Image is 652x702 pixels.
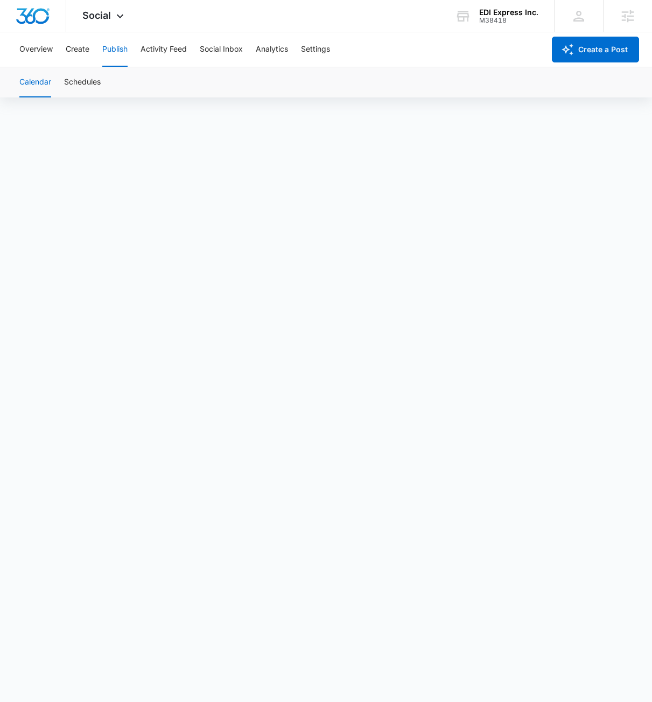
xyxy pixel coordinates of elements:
[64,67,101,97] button: Schedules
[102,32,128,67] button: Publish
[200,32,243,67] button: Social Inbox
[479,8,538,17] div: account name
[256,32,288,67] button: Analytics
[82,10,111,21] span: Social
[66,32,89,67] button: Create
[19,32,53,67] button: Overview
[301,32,330,67] button: Settings
[552,37,639,62] button: Create a Post
[141,32,187,67] button: Activity Feed
[479,17,538,24] div: account id
[19,67,51,97] button: Calendar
